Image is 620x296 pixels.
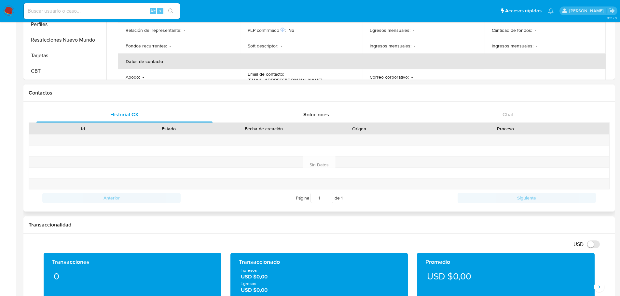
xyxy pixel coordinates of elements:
p: - [411,74,413,80]
p: Relación del representante : [126,27,181,33]
p: - [143,74,144,80]
span: 3.157.3 [607,15,617,20]
th: Datos de contacto [118,54,606,69]
button: CBT [25,63,106,79]
span: 1 [341,195,343,201]
p: Soft descriptor : [248,43,278,49]
p: Fondos recurrentes : [126,43,167,49]
span: Alt [150,8,156,14]
p: Email de contacto : [248,71,284,77]
p: No [288,27,294,33]
div: Proceso [406,125,605,132]
button: Perfiles [25,17,106,32]
span: s [159,8,161,14]
div: Fecha de creación [216,125,312,132]
button: Restricciones Nuevo Mundo [25,32,106,48]
button: Tarjetas [25,48,106,63]
span: Accesos rápidos [505,7,542,14]
div: Origen [321,125,397,132]
button: Siguiente [458,193,596,203]
button: search-icon [164,6,177,16]
p: alan.sanchez@mercadolibre.com [569,8,606,14]
div: Id [45,125,121,132]
input: Buscar usuario o caso... [24,7,180,15]
span: Soluciones [303,111,329,118]
p: Apodo : [126,74,140,80]
p: - [184,27,185,33]
div: Estado [131,125,207,132]
p: - [413,27,414,33]
p: Ingresos mensuales : [492,43,533,49]
p: Cantidad de fondos : [492,27,532,33]
a: Salir [608,7,615,14]
p: [EMAIL_ADDRESS][DOMAIN_NAME] [248,77,322,83]
p: - [414,43,415,49]
a: Notificaciones [548,8,554,14]
p: Correo corporativo : [370,74,409,80]
p: - [170,43,171,49]
button: Anterior [42,193,181,203]
p: - [536,43,537,49]
h1: Contactos [29,90,610,96]
p: - [535,27,536,33]
p: PEP confirmado : [248,27,286,33]
span: Chat [503,111,514,118]
p: - [281,43,282,49]
span: Página de [296,193,343,203]
span: Historial CX [110,111,139,118]
p: Ingresos mensuales : [370,43,411,49]
h1: Transaccionalidad [29,222,610,228]
p: Egresos mensuales : [370,27,410,33]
